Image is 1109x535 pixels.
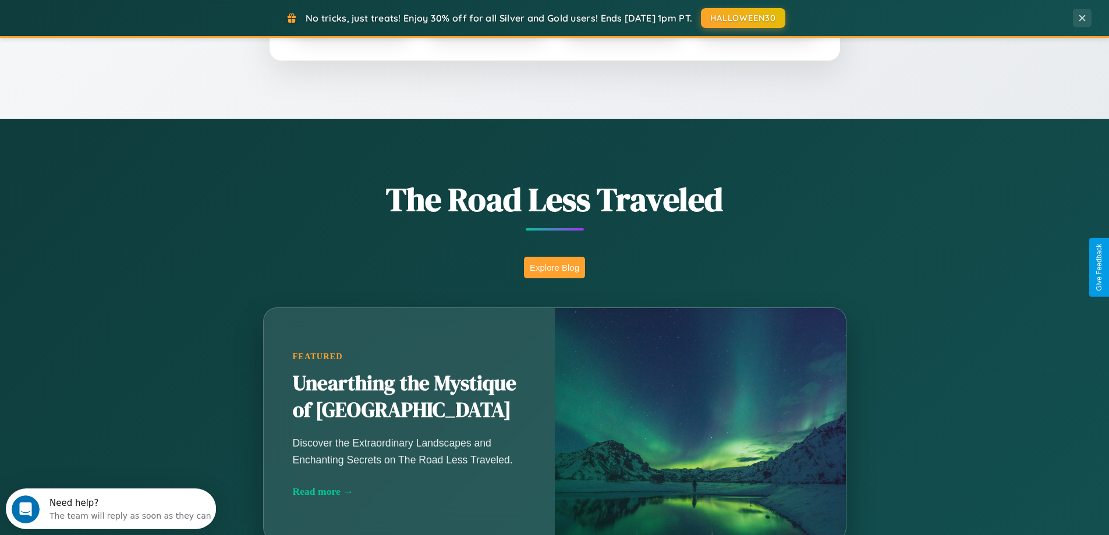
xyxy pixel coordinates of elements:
iframe: Intercom live chat discovery launcher [6,488,216,529]
h2: Unearthing the Mystique of [GEOGRAPHIC_DATA] [293,370,526,424]
iframe: Intercom live chat [12,495,40,523]
div: Need help? [44,10,205,19]
p: Discover the Extraordinary Landscapes and Enchanting Secrets on The Road Less Traveled. [293,435,526,467]
span: No tricks, just treats! Enjoy 30% off for all Silver and Gold users! Ends [DATE] 1pm PT. [306,12,692,24]
button: Explore Blog [524,257,585,278]
div: Give Feedback [1095,244,1103,291]
button: HALLOWEEN30 [701,8,785,28]
div: Read more → [293,486,526,498]
h1: The Road Less Traveled [205,177,904,222]
div: Featured [293,352,526,362]
div: Open Intercom Messenger [5,5,217,37]
div: The team will reply as soon as they can [44,19,205,31]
